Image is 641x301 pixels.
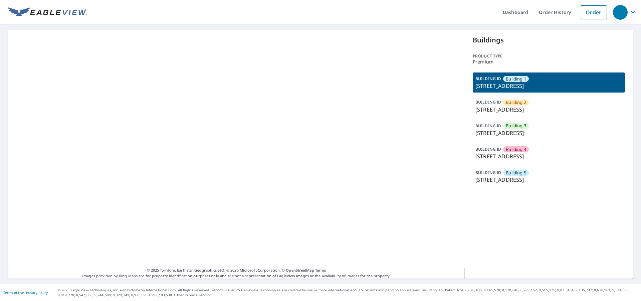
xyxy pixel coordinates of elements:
p: BUILDING ID [475,146,501,152]
span: Building 5 [506,170,526,176]
p: BUILDING ID [475,123,501,129]
p: BUILDING ID [475,170,501,175]
img: EV Logo [8,7,87,17]
p: Images provided by Bing Maps are for property identification purposes only and are not a represen... [8,268,465,279]
a: Terms of Use [3,290,24,295]
p: © 2025 Eagle View Technologies, Inc. and Pictometry International Corp. All Rights Reserved. Repo... [58,288,638,298]
p: Premium [473,59,625,64]
a: Privacy Policy [26,290,48,295]
span: Building 1 [506,76,526,82]
p: Buildings [473,35,625,45]
p: [STREET_ADDRESS] [475,106,622,114]
p: [STREET_ADDRESS] [475,176,622,184]
p: [STREET_ADDRESS] [475,82,622,90]
p: [STREET_ADDRESS] [475,152,622,160]
span: Building 2 [506,99,526,106]
a: Terms [315,268,326,273]
p: BUILDING ID [475,99,501,105]
span: Building 3 [506,123,526,129]
p: Product type [473,53,625,59]
span: © 2025 TomTom, Earthstar Geographics SIO, © 2025 Microsoft Corporation, © [147,268,326,273]
p: BUILDING ID [475,76,501,82]
a: OpenStreetMap [286,268,314,273]
span: Building 4 [506,146,526,153]
p: [STREET_ADDRESS] [475,129,622,137]
p: | [3,291,48,295]
a: Order [580,5,607,19]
